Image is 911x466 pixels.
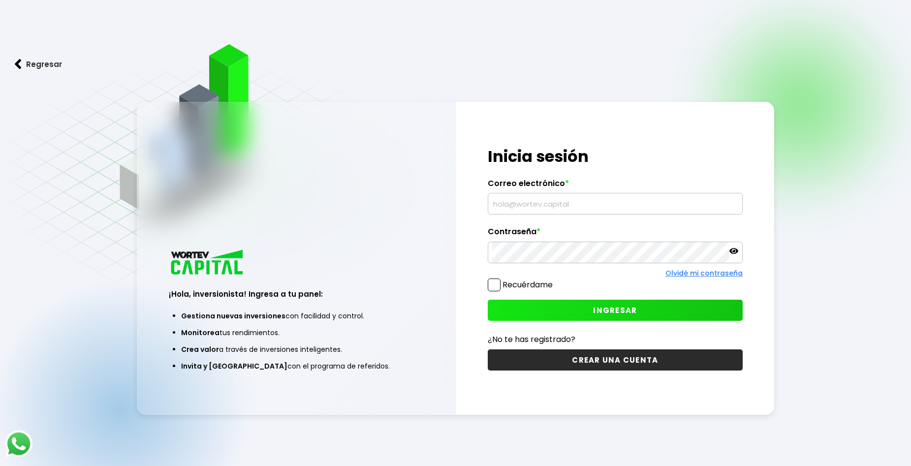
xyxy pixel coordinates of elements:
[488,333,742,345] p: ¿No te has registrado?
[181,358,411,374] li: con el programa de referidos.
[181,308,411,324] li: con facilidad y control.
[181,311,285,321] span: Gestiona nuevas inversiones
[169,249,247,278] img: logo_wortev_capital
[488,300,742,321] button: INGRESAR
[181,324,411,341] li: tus rendimientos.
[181,344,219,354] span: Crea valor
[15,59,22,69] img: flecha izquierda
[593,305,637,315] span: INGRESAR
[488,145,742,168] h1: Inicia sesión
[488,333,742,371] a: ¿No te has registrado?CREAR UNA CUENTA
[503,279,553,290] label: Recuérdame
[5,430,32,458] img: logos_whatsapp-icon.242b2217.svg
[488,349,742,371] button: CREAR UNA CUENTA
[169,288,424,300] h3: ¡Hola, inversionista! Ingresa a tu panel:
[665,268,743,278] a: Olvidé mi contraseña
[492,193,738,214] input: hola@wortev.capital
[181,361,287,371] span: Invita y [GEOGRAPHIC_DATA]
[488,227,742,242] label: Contraseña
[488,179,742,193] label: Correo electrónico
[181,328,220,338] span: Monitorea
[181,341,411,358] li: a través de inversiones inteligentes.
